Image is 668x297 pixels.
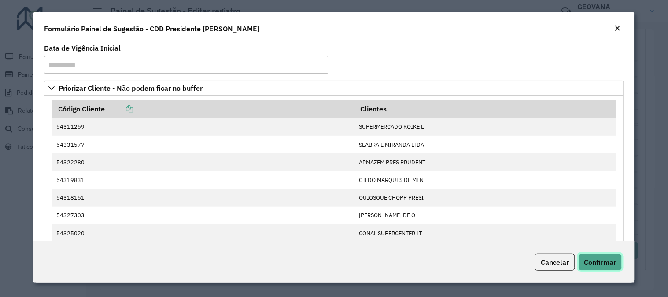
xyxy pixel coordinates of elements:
th: Código Cliente [52,100,354,118]
label: Data de Vigência Inicial [44,43,121,53]
h4: Formulário Painel de Sugestão - CDD Presidente [PERSON_NAME] [44,23,259,34]
th: Clientes [354,100,616,118]
td: SUPERMERCADO KOIKE L [354,118,616,136]
em: Fechar [614,25,621,32]
button: Confirmar [579,254,622,271]
td: 54322280 [52,153,354,171]
td: 54318151 [52,189,354,207]
td: GILDO MARQUES DE MEN [354,171,616,189]
td: 54327303 [52,207,354,224]
span: Priorizar Cliente - Não podem ficar no buffer [59,85,203,92]
button: Cancelar [535,254,575,271]
td: 54311259 [52,118,354,136]
a: Copiar [105,104,133,113]
span: Confirmar [584,258,616,267]
td: ARMAZEM PRES PRUDENT [354,153,616,171]
td: CONAL SUPERCENTER LT [354,224,616,242]
td: QUIOSQUE CHOPP PRESI [354,189,616,207]
td: 54331577 [52,136,354,153]
td: 54325020 [52,224,354,242]
span: Cancelar [541,258,569,267]
button: Close [612,23,624,34]
td: [PERSON_NAME] DE O [354,207,616,224]
td: 54319831 [52,171,354,189]
td: SEABRA E MIRANDA LTDA [354,136,616,153]
a: Priorizar Cliente - Não podem ficar no buffer [44,81,624,96]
